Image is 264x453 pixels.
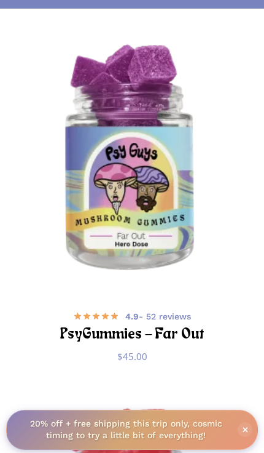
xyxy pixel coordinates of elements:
b: 4.9 [125,311,139,321]
strong: 20% off + free shipping this trip only, cosmic timing to try a little bit of everything! [30,419,222,441]
a: 4.9- 52 reviews PsyGummies – Far Out [15,308,249,341]
span: $ [117,350,123,363]
bdi: 45.00 [117,350,147,363]
h2: PsyGummies – Far Out [15,324,249,347]
span: - 52 reviews [125,310,191,323]
span: × [238,422,252,437]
